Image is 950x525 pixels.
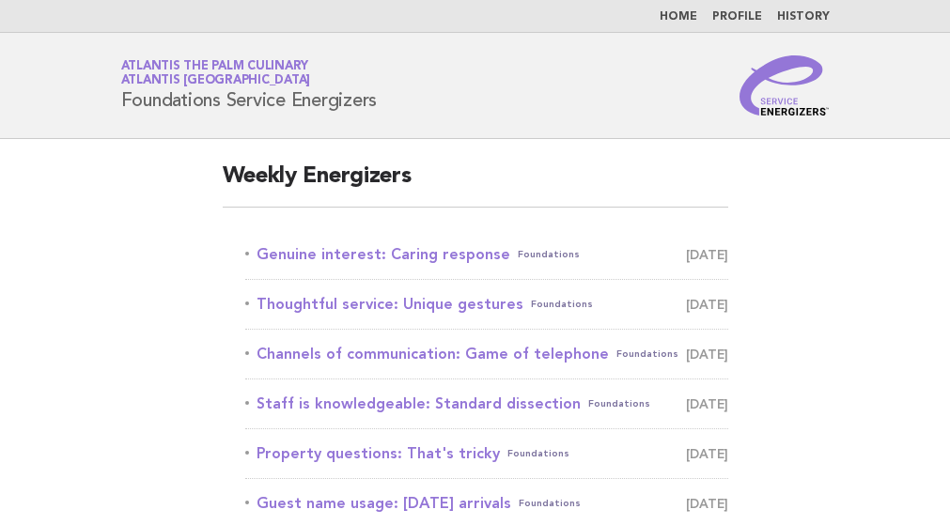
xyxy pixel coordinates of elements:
a: Genuine interest: Caring responseFoundations [DATE] [245,241,728,268]
span: [DATE] [686,440,728,467]
span: [DATE] [686,490,728,517]
a: Guest name usage: [DATE] arrivalsFoundations [DATE] [245,490,728,517]
span: Foundations [519,490,581,517]
a: Profile [712,11,762,23]
a: Home [660,11,697,23]
a: History [777,11,830,23]
a: Property questions: That's trickyFoundations [DATE] [245,440,728,467]
a: Atlantis The Palm CulinaryAtlantis [GEOGRAPHIC_DATA] [121,60,311,86]
span: [DATE] [686,341,728,367]
h2: Weekly Energizers [223,162,728,208]
span: Atlantis [GEOGRAPHIC_DATA] [121,75,311,87]
span: Foundations [588,391,650,417]
span: [DATE] [686,291,728,317]
h1: Foundations Service Energizers [121,61,378,110]
span: Foundations [531,291,593,317]
a: Channels of communication: Game of telephoneFoundations [DATE] [245,341,728,367]
a: Thoughtful service: Unique gesturesFoundations [DATE] [245,291,728,317]
span: [DATE] [686,241,728,268]
span: Foundations [507,440,569,467]
span: Foundations [518,241,580,268]
span: Foundations [616,341,678,367]
a: Staff is knowledgeable: Standard dissectionFoundations [DATE] [245,391,728,417]
img: Service Energizers [740,55,830,116]
span: [DATE] [686,391,728,417]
